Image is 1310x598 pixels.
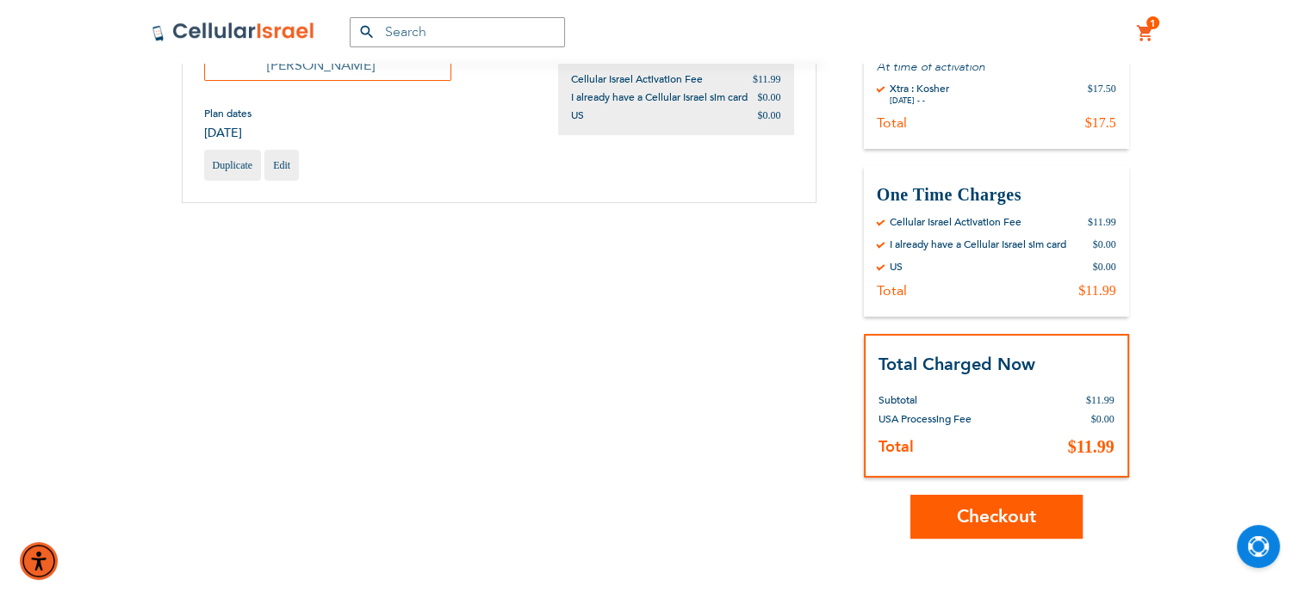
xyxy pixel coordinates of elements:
div: Total [877,114,907,132]
strong: Total Charged Now [879,353,1035,376]
span: Plan dates [204,107,251,120]
span: Duplicate [213,159,253,171]
div: $11.99 [1088,215,1116,229]
div: [DATE] - - [890,96,949,106]
div: Accessibility Menu [20,542,58,580]
span: $0.00 [758,109,781,121]
div: Cellular Israel Activation Fee [890,215,1021,229]
span: Checkout [957,504,1036,529]
span: $11.99 [1086,394,1114,406]
a: 1 [1136,23,1155,44]
div: Total [877,282,907,299]
span: $11.99 [1068,437,1114,456]
div: $17.5 [1085,114,1116,132]
span: $11.99 [753,73,781,85]
span: $0.00 [1091,413,1114,425]
strong: Total [879,436,914,458]
div: $17.50 [1088,82,1116,106]
span: 1 [1150,16,1156,30]
a: Edit [264,150,299,181]
span: Edit [273,159,290,171]
div: $0.00 [1093,237,1116,251]
span: $0.00 [758,91,781,103]
div: Xtra : Kosher [890,82,949,96]
span: I already have a Cellular Israel sim card [571,90,748,104]
span: USA Processing Fee [879,412,972,426]
div: $11.99 [1078,282,1115,299]
span: US [571,108,584,122]
div: I already have a Cellular Israel sim card [890,237,1066,251]
span: Cellular Israel Activation Fee [571,72,703,86]
a: Duplicate [204,150,262,181]
button: Checkout [910,495,1083,539]
div: US [890,260,903,274]
p: At time of activation [877,59,1116,75]
th: Subtotal [879,378,1036,410]
span: [DATE] [204,125,251,141]
input: Search [350,17,565,47]
div: $0.00 [1093,260,1116,274]
img: Cellular Israel Logo [152,22,315,42]
h3: One Time Charges [877,183,1116,207]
